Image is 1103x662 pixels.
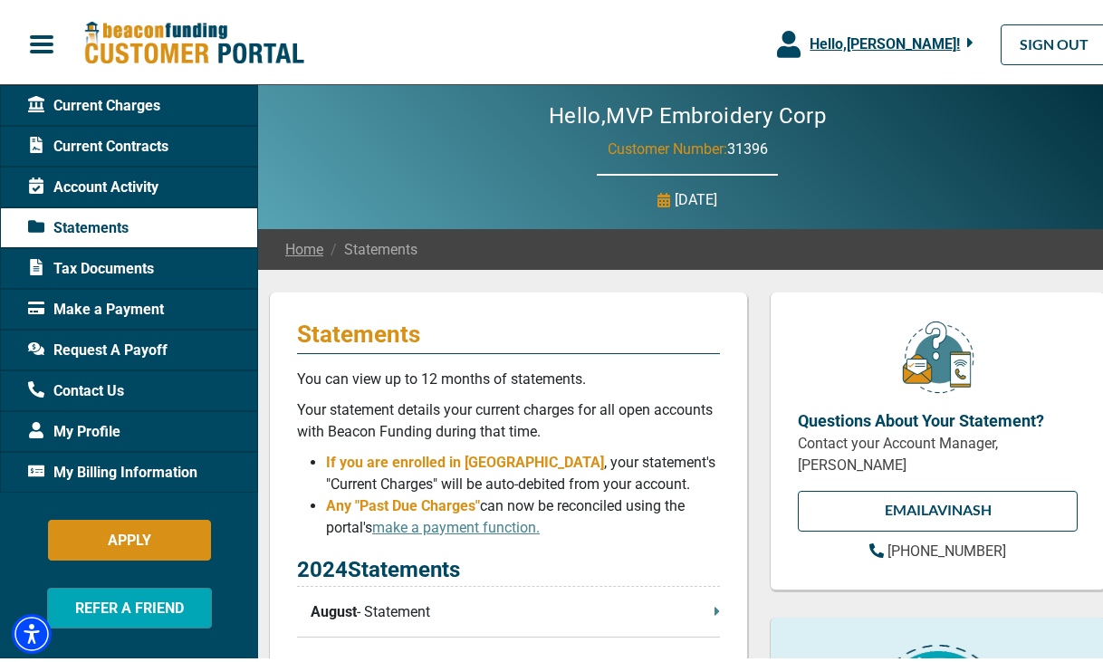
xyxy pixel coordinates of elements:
[810,32,960,49] span: Hello, [PERSON_NAME] !
[297,316,720,345] p: Statements
[285,235,323,257] a: Home
[798,429,1078,473] p: Contact your Account Manager, [PERSON_NAME]
[297,396,720,439] p: Your statement details your current charges for all open accounts with Beacon Funding during that...
[887,539,1006,556] span: [PHONE_NUMBER]
[323,235,417,257] span: Statements
[28,173,158,195] span: Account Activity
[798,405,1078,429] p: Questions About Your Statement?
[28,132,168,154] span: Current Contracts
[28,295,164,317] span: Make a Payment
[727,137,768,154] span: 31396
[48,516,211,557] button: APPLY
[28,458,197,480] span: My Billing Information
[608,137,727,154] span: Customer Number:
[494,100,880,126] h2: Hello, MVP Embroidery Corp
[297,550,720,583] p: 2024 Statements
[798,487,1078,528] a: EMAILAvinash
[311,598,357,619] span: August
[28,377,124,398] span: Contact Us
[28,214,129,235] span: Statements
[297,365,720,387] p: You can view up to 12 months of statements.
[28,417,120,439] span: My Profile
[28,91,160,113] span: Current Charges
[12,610,52,650] div: Accessibility Menu
[47,584,212,625] button: REFER A FRIEND
[28,336,168,358] span: Request A Payoff
[869,537,1006,559] a: [PHONE_NUMBER]
[326,494,685,532] span: can now be reconciled using the portal's
[372,515,540,532] a: make a payment function.
[897,316,979,391] img: customer-service.png
[326,450,604,467] span: If you are enrolled in [GEOGRAPHIC_DATA]
[311,598,720,619] p: - Statement
[28,254,154,276] span: Tax Documents
[675,186,717,207] p: [DATE]
[83,17,304,63] img: Beacon Funding Customer Portal Logo
[326,494,480,511] span: Any "Past Due Charges"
